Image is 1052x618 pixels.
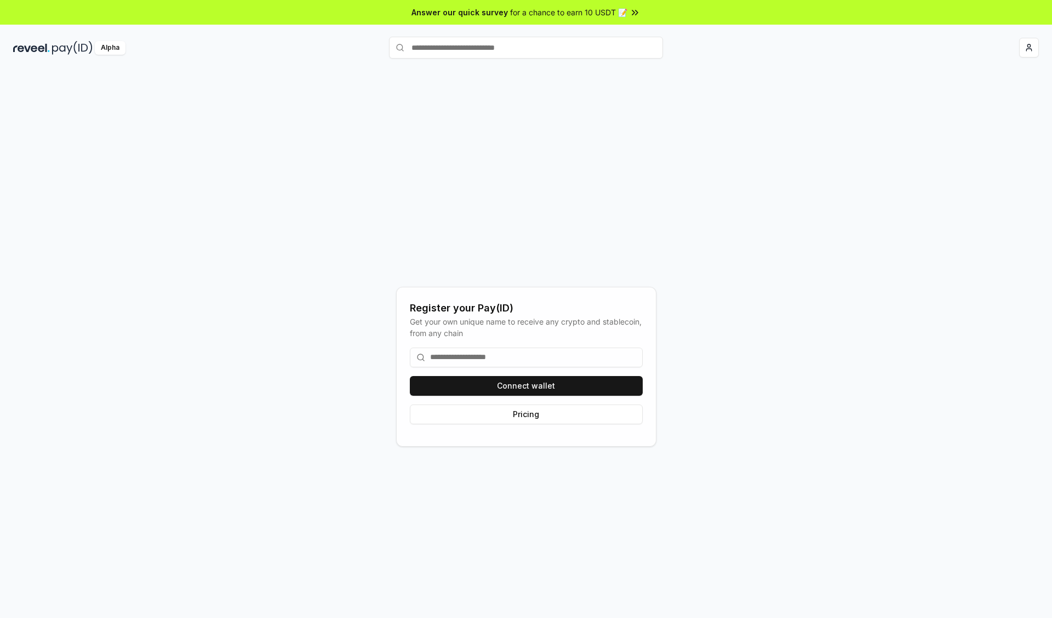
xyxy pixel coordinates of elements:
span: Answer our quick survey [411,7,508,18]
div: Get your own unique name to receive any crypto and stablecoin, from any chain [410,316,643,339]
img: pay_id [52,41,93,55]
button: Connect wallet [410,376,643,396]
span: for a chance to earn 10 USDT 📝 [510,7,627,18]
div: Register your Pay(ID) [410,301,643,316]
button: Pricing [410,405,643,424]
img: reveel_dark [13,41,50,55]
div: Alpha [95,41,125,55]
